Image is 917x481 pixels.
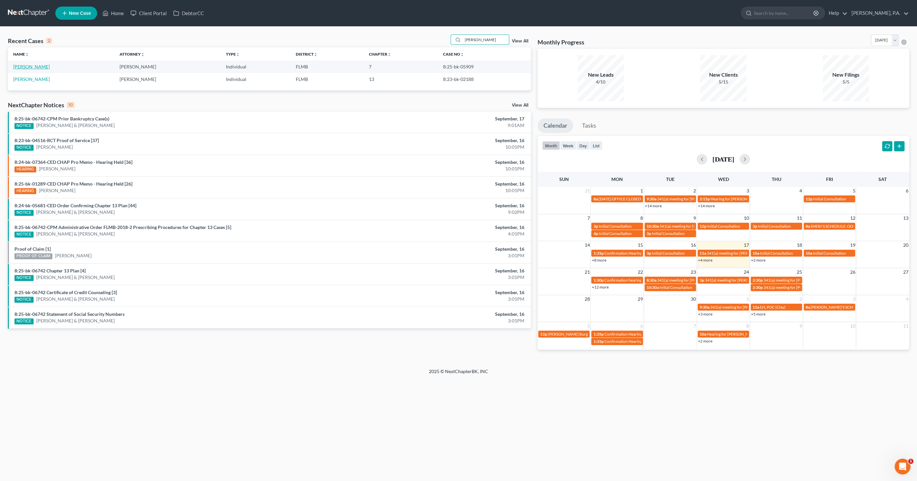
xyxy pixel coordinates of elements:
[236,53,240,57] i: unfold_more
[170,7,207,19] a: DebtorCC
[647,285,659,290] span: 10:30a
[512,103,528,108] a: View All
[8,37,52,45] div: Recent Cases
[700,278,704,283] span: 3p
[849,268,856,276] span: 26
[657,196,721,201] span: 341(a) meeting for [PERSON_NAME]
[753,224,757,229] span: 3p
[559,176,569,182] span: Sun
[848,7,909,19] a: [PERSON_NAME], P.A.
[14,210,34,216] div: NOTICE
[611,176,623,182] span: Mon
[14,268,86,273] a: 8:25-bk-06742 Chapter 13 Plan [4]
[593,332,603,337] span: 1:35p
[746,295,750,303] span: 1
[712,156,734,163] h2: [DATE]
[592,285,608,290] a: +12 more
[359,144,524,150] div: 10:01PM
[36,209,115,215] a: [PERSON_NAME] & [PERSON_NAME]
[705,278,768,283] span: 341(a) meeting for [PERSON_NAME]
[387,53,391,57] i: unfold_more
[700,305,709,310] span: 9:30a
[849,241,856,249] span: 19
[598,196,641,201] span: [DATE] OFFICE CLOSED
[359,115,524,122] div: September, 17
[849,214,856,222] span: 12
[13,52,29,57] a: Nameunfold_more
[903,241,909,249] span: 20
[690,241,697,249] span: 16
[666,176,675,182] span: Tue
[359,252,524,259] div: 3:01PM
[743,241,750,249] span: 17
[127,7,170,19] a: Client Portal
[540,332,547,337] span: 12p
[604,332,680,337] span: Confirmation Hearing for [PERSON_NAME]
[640,187,644,195] span: 1
[114,61,221,73] td: [PERSON_NAME]
[753,251,759,256] span: 10a
[36,122,115,129] a: [PERSON_NAME] & [PERSON_NAME]
[710,305,774,310] span: 341(a) meeting for [PERSON_NAME]
[359,311,524,317] div: September, 16
[69,11,91,16] span: New Case
[764,278,827,283] span: 341(a) meeting for [PERSON_NAME]
[120,52,145,57] a: Attorneyunfold_more
[593,278,603,283] span: 1:30p
[693,322,697,330] span: 7
[14,253,52,259] div: PROOF OF CLAIM
[753,285,763,290] span: 2:30p
[772,176,781,182] span: Thu
[593,251,603,256] span: 1:35p
[584,187,590,195] span: 31
[578,71,624,79] div: New Leads
[700,196,710,201] span: 2:15p
[799,322,803,330] span: 9
[825,7,848,19] a: Help
[700,332,706,337] span: 10a
[221,73,291,85] td: Individual
[743,214,750,222] span: 10
[698,312,712,316] a: +3 more
[584,268,590,276] span: 21
[799,295,803,303] span: 2
[604,339,683,344] span: Confirmation Hearing for [PERSON_NAME] II
[314,53,318,57] i: unfold_more
[14,188,36,194] div: HEARING
[743,268,750,276] span: 24
[13,76,50,82] a: [PERSON_NAME]
[598,231,631,236] span: Initial Consultation
[647,196,656,201] span: 9:30a
[852,187,856,195] span: 5
[586,322,590,330] span: 5
[908,459,913,464] span: 1
[296,52,318,57] a: Districtunfold_more
[693,187,697,195] span: 2
[291,73,363,85] td: FLMB
[226,52,240,57] a: Typeunfold_more
[813,196,846,201] span: Initial Consultation
[806,251,812,256] span: 10a
[796,214,803,222] span: 11
[905,295,909,303] span: 4
[14,116,109,121] a: 8:25-bk-06742-CPM Prior Bankruptcy Case(s)
[438,61,531,73] td: 8:25-bk-05909
[363,61,438,73] td: 7
[141,53,145,57] i: unfold_more
[826,176,833,182] span: Fri
[14,318,34,324] div: NOTICE
[760,251,793,256] span: Initial Consultation
[359,187,524,194] div: 10:01PM
[746,187,750,195] span: 3
[657,278,721,283] span: 341(a) meeting for [PERSON_NAME]
[13,64,50,69] a: [PERSON_NAME]
[652,251,685,256] span: Initial Consultation
[586,214,590,222] span: 7
[36,296,115,302] a: [PERSON_NAME] & [PERSON_NAME]
[14,297,34,303] div: NOTICE
[592,258,606,263] a: +8 more
[36,317,115,324] a: [PERSON_NAME] & [PERSON_NAME]
[584,295,590,303] span: 28
[14,224,231,230] a: 8:25-bk-06742-CPM Administrative Order FLMB-2018-2 Prescribing Procedures for Chapter 13 Cases [5]
[14,145,34,151] div: NOTICE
